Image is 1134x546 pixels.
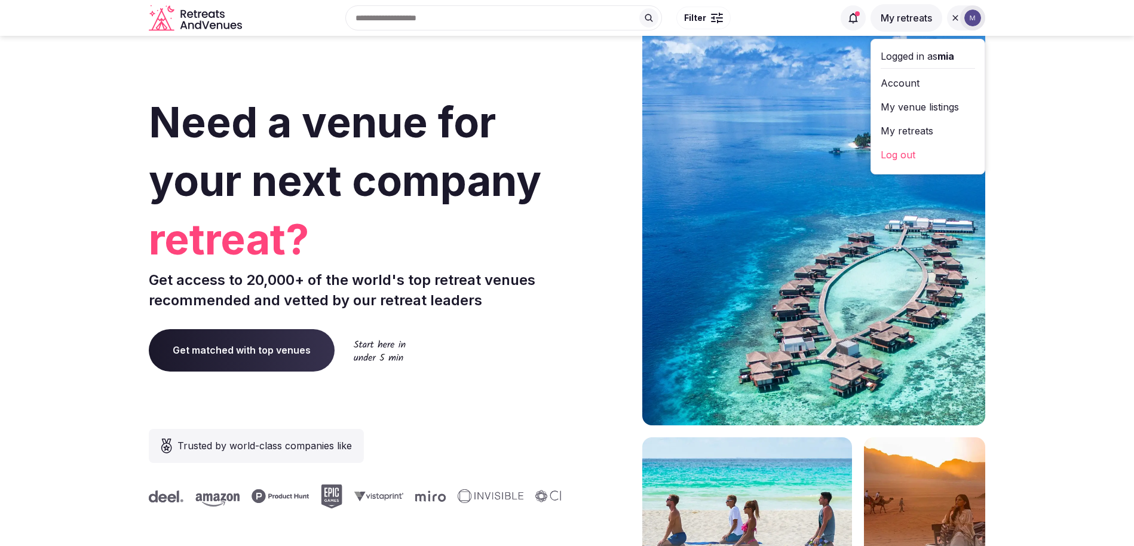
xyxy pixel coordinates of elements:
span: Need a venue for your next company [149,97,541,206]
button: My retreats [871,4,942,32]
svg: Vistaprint company logo [353,491,402,501]
img: Start here in under 5 min [354,340,406,361]
a: My retreats [871,12,942,24]
a: Log out [881,145,975,164]
svg: Epic Games company logo [320,484,341,508]
a: Visit the homepage [149,5,244,32]
a: Account [881,73,975,93]
span: Filter [684,12,706,24]
button: Filter [676,7,731,29]
div: Logged in as [881,49,975,63]
svg: Miro company logo [414,490,445,502]
a: My venue listings [881,97,975,116]
span: Trusted by world-class companies like [177,438,352,453]
span: mia [937,50,954,62]
a: Get matched with top venues [149,329,335,371]
img: mia [964,10,981,26]
svg: Retreats and Venues company logo [149,5,244,32]
a: My retreats [881,121,975,140]
p: Get access to 20,000+ of the world's top retreat venues recommended and vetted by our retreat lea... [149,270,562,310]
svg: Invisible company logo [456,489,522,504]
span: retreat? [149,210,562,269]
svg: Deel company logo [148,490,182,502]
